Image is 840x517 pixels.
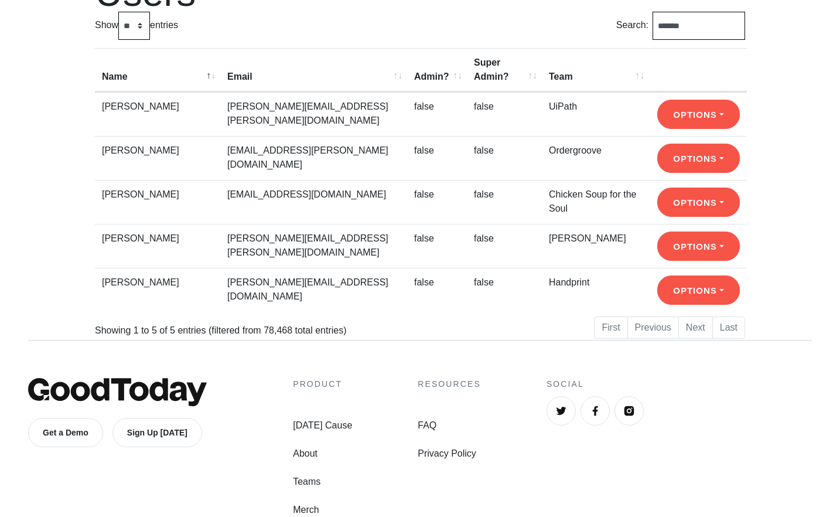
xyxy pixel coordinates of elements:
[657,100,740,129] button: Options
[95,315,356,338] div: Showing 1 to 5 of 5 entries (filtered from 78,468 total entries)
[467,268,542,312] td: false
[28,418,103,447] a: Get a Demo
[407,224,467,268] td: false
[542,136,649,180] td: Ordergroove
[418,419,481,433] a: FAQ
[547,378,812,390] h4: Social
[220,180,407,224] td: [EMAIL_ADDRESS][DOMAIN_NAME]
[407,180,467,224] td: false
[95,224,220,268] td: [PERSON_NAME]
[407,92,467,136] td: false
[407,268,467,312] td: false
[542,92,649,136] td: UiPath
[467,136,542,180] td: false
[623,405,635,417] img: Instagram
[293,475,352,489] a: Teams
[293,419,352,433] a: [DATE] Cause
[95,92,220,136] td: [PERSON_NAME]
[293,378,352,390] h4: Product
[112,418,202,447] a: Sign Up [DATE]
[293,503,352,517] a: Merch
[95,12,178,40] label: Show entries
[220,268,407,312] td: [PERSON_NAME][EMAIL_ADDRESS][DOMAIN_NAME]
[542,48,649,92] th: Team: activate to sort column ascending
[581,396,610,426] a: Facebook
[95,180,220,224] td: [PERSON_NAME]
[657,275,740,305] button: Options
[614,396,644,426] a: Instagram
[616,12,745,40] label: Search:
[547,396,576,426] a: Twitter
[589,405,601,417] img: Facebook
[293,447,352,461] a: About
[467,48,542,92] th: Super Admin?: activate to sort column ascending
[467,224,542,268] td: false
[542,224,649,268] td: [PERSON_NAME]
[95,268,220,312] td: [PERSON_NAME]
[657,232,740,261] button: Options
[657,188,740,217] button: Options
[657,144,740,173] button: Options
[220,136,407,180] td: [EMAIL_ADDRESS][PERSON_NAME][DOMAIN_NAME]
[95,136,220,180] td: [PERSON_NAME]
[542,180,649,224] td: Chicken Soup for the Soul
[542,268,649,312] td: Handprint
[418,378,481,390] h4: Resources
[95,48,220,92] th: Name: activate to sort column descending
[407,136,467,180] td: false
[467,92,542,136] td: false
[418,447,481,461] a: Privacy Policy
[467,180,542,224] td: false
[220,224,407,268] td: [PERSON_NAME][EMAIL_ADDRESS][PERSON_NAME][DOMAIN_NAME]
[407,48,467,92] th: Admin?: activate to sort column ascending
[220,92,407,136] td: [PERSON_NAME][EMAIL_ADDRESS][PERSON_NAME][DOMAIN_NAME]
[653,12,745,40] input: Search:
[220,48,407,92] th: Email: activate to sort column ascending
[28,378,207,406] img: GoodToday
[555,405,567,417] img: Twitter
[118,12,150,40] select: Showentries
